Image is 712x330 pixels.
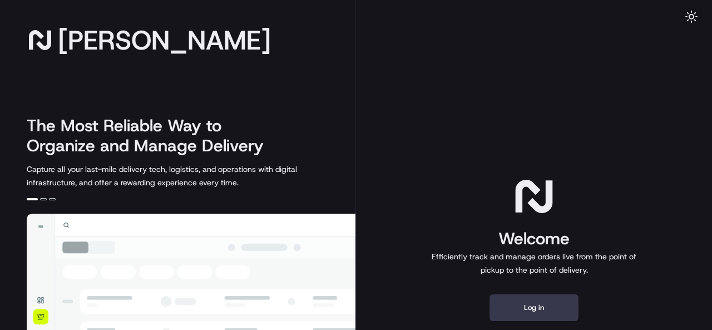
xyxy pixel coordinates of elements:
p: Efficiently track and manage orders live from the point of pickup to the point of delivery. [427,250,641,277]
h2: The Most Reliable Way to Organize and Manage Delivery [27,116,276,156]
h1: Welcome [427,228,641,250]
span: [PERSON_NAME] [58,29,271,51]
button: Log in [489,294,578,321]
p: Capture all your last-mile delivery tech, logistics, and operations with digital infrastructure, ... [27,162,347,189]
